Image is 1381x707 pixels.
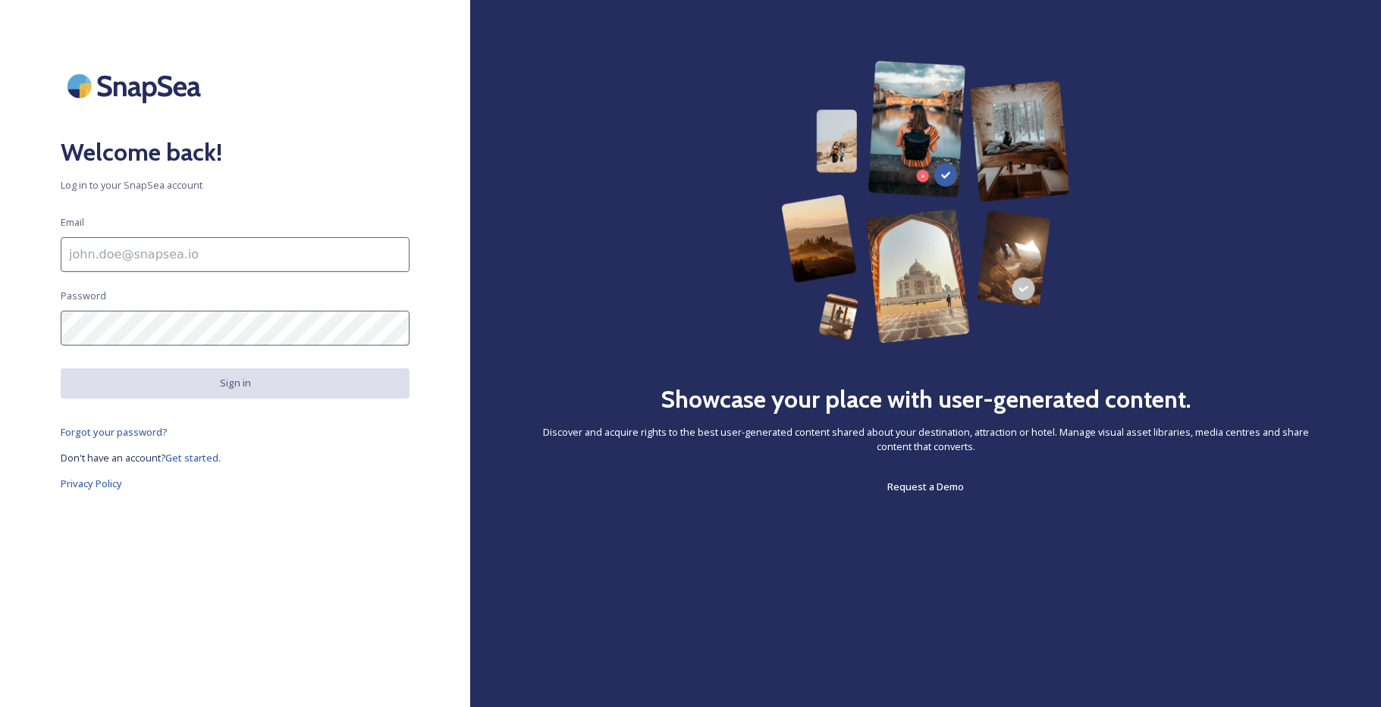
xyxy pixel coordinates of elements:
[61,134,410,170] h2: Welcome back!
[661,381,1191,418] h2: Showcase your place with user-generated content.
[61,474,410,493] a: Privacy Policy
[531,425,1320,454] span: Discover and acquire rights to the best user-generated content shared about your destination, att...
[61,178,410,192] span: Log in to your SnapSea account
[887,477,964,496] a: Request a Demo
[61,451,165,465] span: Don't have an account?
[61,423,410,441] a: Forgot your password?
[61,425,168,439] span: Forgot your password?
[165,451,221,465] span: Get started.
[61,477,122,490] span: Privacy Policy
[61,449,410,467] a: Don't have an account?Get started.
[61,368,410,398] button: Sign in
[61,61,212,111] img: SnapSea Logo
[61,215,84,230] span: Email
[781,61,1070,343] img: 63b42ca75bacad526042e722_Group%20154-p-800.png
[61,237,410,272] input: john.doe@snapsea.io
[887,480,964,493] span: Request a Demo
[61,289,106,303] span: Password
